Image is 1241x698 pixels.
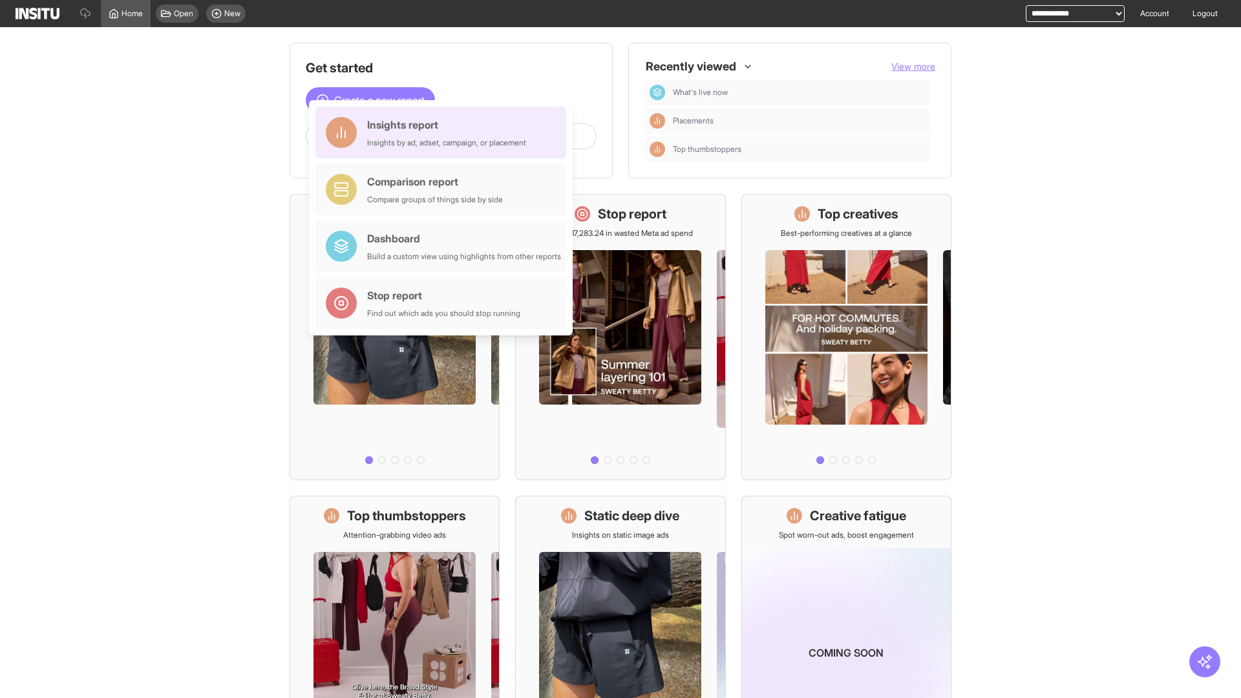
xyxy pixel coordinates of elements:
[891,60,935,73] button: View more
[741,194,951,480] a: Top creativesBest-performing creatives at a glance
[650,142,665,157] div: Insights
[650,85,665,100] div: Dashboard
[818,205,898,223] h1: Top creatives
[174,8,193,19] span: Open
[650,113,665,129] div: Insights
[673,144,741,154] span: Top thumbstoppers
[515,194,725,480] a: Stop reportSave £17,283.24 in wasted Meta ad spend
[548,228,693,238] p: Save £17,283.24 in wasted Meta ad spend
[367,138,526,148] div: Insights by ad, adset, campaign, or placement
[16,8,59,19] img: Logo
[781,228,912,238] p: Best-performing creatives at a glance
[347,507,466,525] h1: Top thumbstoppers
[367,231,561,246] div: Dashboard
[306,87,435,113] button: Create a new report
[343,530,446,540] p: Attention-grabbing video ads
[673,116,925,126] span: Placements
[673,87,925,98] span: What's live now
[122,8,143,19] span: Home
[673,87,728,98] span: What's live now
[367,195,503,205] div: Compare groups of things side by side
[334,92,425,108] span: Create a new report
[584,507,679,525] h1: Static deep dive
[290,194,500,480] a: What's live nowSee all active ads instantly
[598,205,666,223] h1: Stop report
[224,8,240,19] span: New
[367,288,520,303] div: Stop report
[367,251,561,262] div: Build a custom view using highlights from other reports
[306,59,597,77] h1: Get started
[572,530,669,540] p: Insights on static image ads
[673,144,925,154] span: Top thumbstoppers
[673,116,714,126] span: Placements
[367,117,526,132] div: Insights report
[367,308,520,319] div: Find out which ads you should stop running
[891,61,935,72] span: View more
[367,174,503,189] div: Comparison report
